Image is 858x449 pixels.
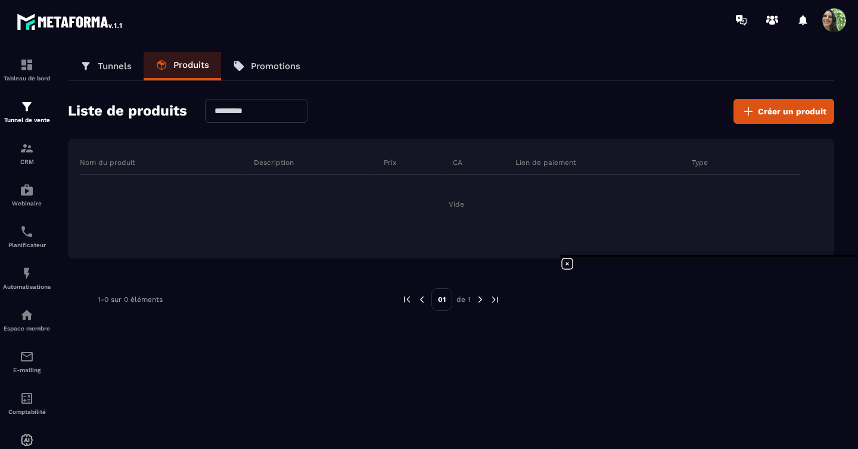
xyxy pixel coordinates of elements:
img: accountant [20,391,34,406]
p: Type [692,158,708,167]
p: Espace membre [3,325,51,332]
img: automations [20,183,34,197]
p: Lien de paiement [515,158,576,167]
a: Promotions [221,52,312,80]
a: schedulerschedulerPlanificateur [3,216,51,257]
img: automations [20,266,34,280]
p: Prix [384,158,396,167]
a: automationsautomationsWebinaire [3,174,51,216]
img: formation [20,99,34,114]
p: Planificateur [3,242,51,248]
p: Description [254,158,294,167]
p: Comptabilité [3,409,51,415]
img: next [475,294,486,305]
a: automationsautomationsEspace membre [3,299,51,341]
span: Vide [449,199,464,209]
a: formationformationCRM [3,132,51,174]
p: Tunnel de vente [3,117,51,123]
p: Promotions [251,61,300,71]
p: Tableau de bord [3,75,51,82]
p: Automatisations [3,283,51,290]
span: Créer un produit [758,105,826,117]
a: accountantaccountantComptabilité [3,382,51,424]
img: formation [20,141,34,155]
a: Produits [144,52,221,80]
button: Créer un produit [733,99,834,124]
a: formationformationTableau de bord [3,49,51,91]
p: Produits [173,60,209,70]
img: email [20,350,34,364]
img: automations [20,433,34,447]
p: de 1 [456,295,471,304]
img: next [490,294,500,305]
p: E-mailing [3,367,51,373]
p: 01 [431,288,452,311]
p: Webinaire [3,200,51,207]
img: formation [20,58,34,72]
a: formationformationTunnel de vente [3,91,51,132]
a: emailemailE-mailing [3,341,51,382]
p: CA [453,158,462,167]
img: automations [20,308,34,322]
p: 1-0 sur 0 éléments [98,295,163,304]
h2: Liste de produits [68,99,187,124]
a: automationsautomationsAutomatisations [3,257,51,299]
img: prev [416,294,427,305]
img: scheduler [20,224,34,239]
img: prev [402,294,412,305]
p: CRM [3,158,51,165]
p: Tunnels [98,61,132,71]
img: logo [17,11,124,32]
a: Tunnels [68,52,144,80]
p: Nom du produit [80,158,135,167]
